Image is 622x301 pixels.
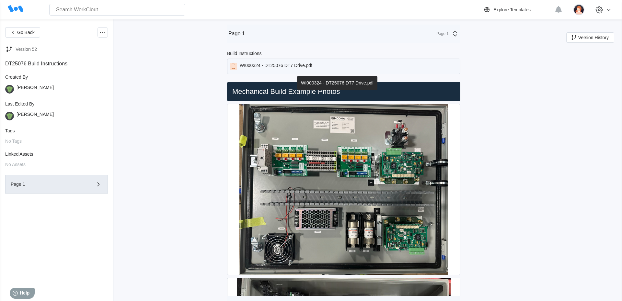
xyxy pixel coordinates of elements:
[16,47,37,52] div: Version 52
[227,51,262,56] div: Build Instructions
[5,175,108,194] button: Page 1
[17,30,35,35] span: Go Back
[5,151,108,157] div: Linked Assets
[573,4,584,15] img: user-2.png
[11,182,84,186] div: Page 1
[5,162,108,167] div: No Assets
[230,87,458,96] h2: Mechanical Build Example Photos
[240,63,312,70] div: WI000324 - DT25076 DT7 Drive.pdf
[5,128,108,133] div: Tags
[239,104,448,275] img: Screenshot2024-11-22132739.jpg
[5,112,14,120] img: gator.png
[5,74,108,80] div: Created By
[5,27,40,38] button: Go Back
[297,76,377,90] div: WI000324 - DT25076 DT7 Drive.pdf
[578,35,609,40] span: Version History
[17,85,54,94] div: [PERSON_NAME]
[432,31,449,36] div: Page 1
[493,7,531,12] div: Explore Templates
[228,31,245,37] div: Page 1
[49,4,185,16] input: Search WorkClout
[483,6,551,14] a: Explore Templates
[5,139,108,144] div: No Tags
[17,112,54,120] div: [PERSON_NAME]
[5,61,108,67] div: DT25076 Build Instructions
[5,101,108,106] div: Last Edited By
[566,32,614,43] button: Version History
[5,85,14,94] img: gator.png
